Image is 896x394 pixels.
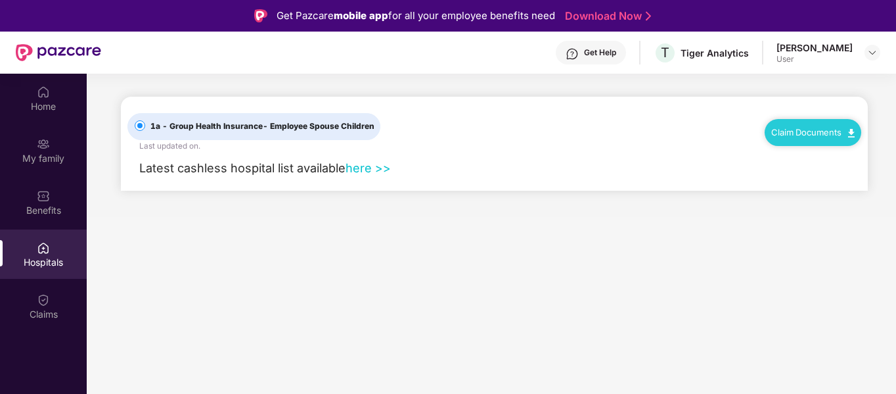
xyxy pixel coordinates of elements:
[346,160,391,175] a: here >>
[867,47,878,58] img: svg+xml;base64,PHN2ZyBpZD0iRHJvcGRvd24tMzJ4MzIiIHhtbG5zPSJodHRwOi8vd3d3LnczLm9yZy8yMDAwL3N2ZyIgd2...
[848,129,855,137] img: svg+xml;base64,PHN2ZyB4bWxucz0iaHR0cDovL3d3dy53My5vcmcvMjAwMC9zdmciIHdpZHRoPSIxMC40IiBoZWlnaHQ9Ij...
[145,120,380,133] span: 1a - Group Health Insurance
[37,137,50,151] img: svg+xml;base64,PHN2ZyB3aWR0aD0iMjAiIGhlaWdodD0iMjAiIHZpZXdCb3g9IjAgMCAyMCAyMCIgZmlsbD0ibm9uZSIgeG...
[681,47,749,59] div: Tiger Analytics
[139,140,200,153] div: Last updated on .
[771,127,855,137] a: Claim Documents
[37,189,50,203] img: svg+xml;base64,PHN2ZyBpZD0iQmVuZWZpdHMiIHhtbG5zPSJodHRwOi8vd3d3LnczLm9yZy8yMDAwL3N2ZyIgd2lkdGg9Ij...
[584,47,616,58] div: Get Help
[37,86,50,99] img: svg+xml;base64,PHN2ZyBpZD0iSG9tZSIgeG1sbnM9Imh0dHA6Ly93d3cudzMub3JnLzIwMDAvc3ZnIiB3aWR0aD0iMjAiIG...
[139,160,346,175] span: Latest cashless hospital list available
[37,241,50,255] img: svg+xml;base64,PHN2ZyBpZD0iSG9zcGl0YWxzIiB4bWxucz0iaHR0cDovL3d3dy53My5vcmcvMjAwMC9zdmciIHdpZHRoPS...
[277,8,555,24] div: Get Pazcare for all your employee benefits need
[16,44,101,61] img: New Pazcare Logo
[661,45,669,61] span: T
[334,9,388,22] strong: mobile app
[566,47,579,61] img: svg+xml;base64,PHN2ZyBpZD0iSGVscC0zMngzMiIgeG1sbnM9Imh0dHA6Ly93d3cudzMub3JnLzIwMDAvc3ZnIiB3aWR0aD...
[565,9,647,23] a: Download Now
[263,121,374,131] span: - Employee Spouse Children
[646,9,651,23] img: Stroke
[776,54,853,64] div: User
[254,9,267,22] img: Logo
[776,41,853,54] div: [PERSON_NAME]
[37,293,50,307] img: svg+xml;base64,PHN2ZyBpZD0iQ2xhaW0iIHhtbG5zPSJodHRwOi8vd3d3LnczLm9yZy8yMDAwL3N2ZyIgd2lkdGg9IjIwIi...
